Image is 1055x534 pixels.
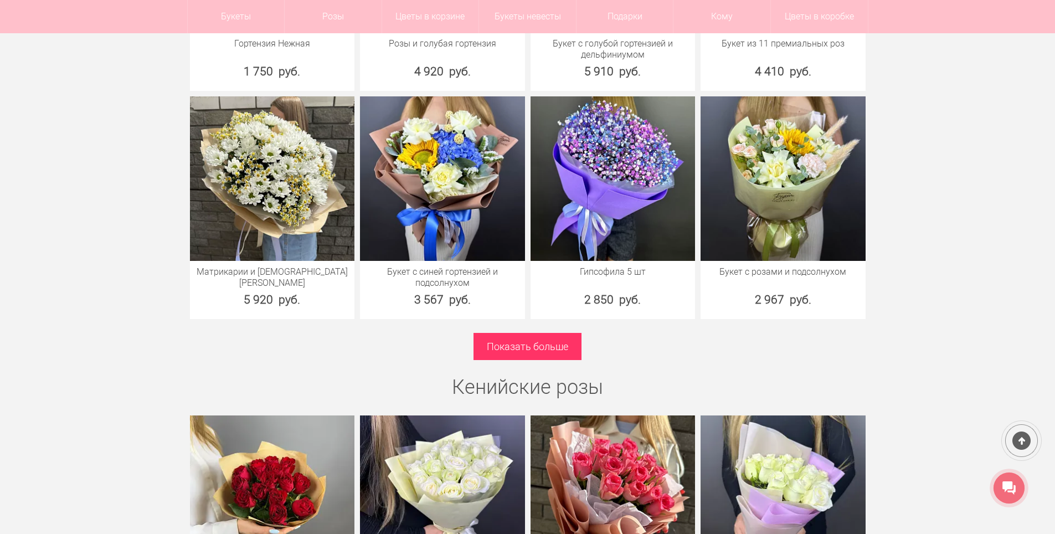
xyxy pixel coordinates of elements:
[474,333,581,360] a: Показать больше
[190,63,355,80] div: 1 750 руб.
[706,38,860,49] a: Букет из 11 премиальных роз
[706,266,860,278] a: Букет с розами и подсолнухом
[366,38,519,49] a: Розы и голубая гортензия
[531,291,696,308] div: 2 850 руб.
[360,96,525,261] img: Букет с синей гортензией и подсолнухом
[531,63,696,80] div: 5 910 руб.
[536,38,690,60] a: Букет с голубой гортензией и дельфиниумом
[360,63,525,80] div: 4 920 руб.
[452,376,603,399] a: Кенийские розы
[701,291,866,308] div: 2 967 руб.
[190,96,355,261] img: Матрикарии и Хризантема кустовая
[190,291,355,308] div: 5 920 руб.
[360,291,525,308] div: 3 567 руб.
[701,96,866,261] img: Букет с розами и подсолнухом
[195,266,349,289] a: Матрикарии и [DEMOGRAPHIC_DATA][PERSON_NAME]
[195,38,349,49] a: Гортензия Нежная
[366,266,519,289] a: Букет с синей гортензией и подсолнухом
[531,96,696,261] img: Гипсофила 5 шт
[536,266,690,278] a: Гипсофила 5 шт
[701,63,866,80] div: 4 410 руб.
